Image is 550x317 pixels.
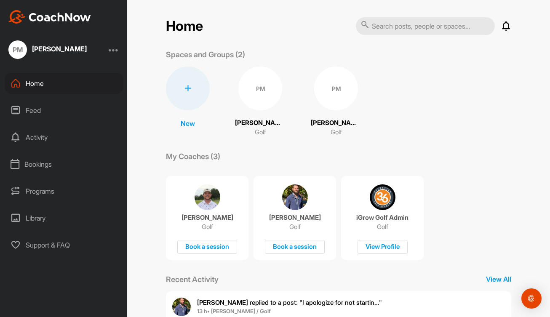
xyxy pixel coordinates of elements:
p: Golf [331,128,342,137]
p: My Coaches (3) [166,151,220,162]
b: [PERSON_NAME] [197,298,248,306]
div: Programs [5,181,123,202]
input: Search posts, people or spaces... [356,17,495,35]
img: coach avatar [195,184,220,210]
p: Golf [202,223,213,231]
a: PM[PERSON_NAME]Golf [235,67,286,137]
p: Golf [255,128,266,137]
p: View All [486,274,511,284]
div: Activity [5,127,123,148]
img: CoachNow [8,10,91,24]
p: Recent Activity [166,274,219,285]
img: coach avatar [370,184,395,210]
div: Bookings [5,154,123,175]
p: Spaces and Groups (2) [166,49,245,60]
div: Support & FAQ [5,234,123,256]
span: replied to a post : "I apologize for not startin..." [197,298,382,306]
p: [PERSON_NAME] [235,118,286,128]
img: user avatar [172,298,191,316]
div: View Profile [358,240,408,254]
a: PM[PERSON_NAME]Golf [311,67,361,137]
div: PM [238,67,282,110]
div: PM [314,67,358,110]
p: Golf [289,223,301,231]
p: [PERSON_NAME] [269,213,321,222]
div: Home [5,73,123,94]
p: Golf [377,223,388,231]
div: Library [5,208,123,229]
h2: Home [166,18,203,35]
div: [PERSON_NAME] [32,45,87,52]
b: 13 h • [PERSON_NAME] / Golf [197,308,271,314]
p: New [181,118,195,128]
img: coach avatar [282,184,308,210]
div: Open Intercom Messenger [521,288,542,309]
p: [PERSON_NAME] [311,118,361,128]
p: [PERSON_NAME] [182,213,233,222]
div: Book a session [177,240,237,254]
div: Book a session [265,240,325,254]
div: Feed [5,100,123,121]
p: iGrow Golf Admin [356,213,408,222]
div: PM [8,40,27,59]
